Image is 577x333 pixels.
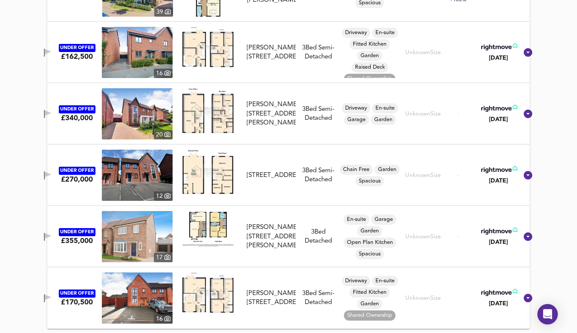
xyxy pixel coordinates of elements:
[59,228,95,236] div: UNDER OFFER
[523,170,533,180] svg: Show Details
[371,115,396,125] div: Garden
[537,304,558,324] div: Open Intercom Messenger
[102,211,173,262] img: property thumbnail
[154,7,173,17] div: 39
[102,88,173,139] a: property thumbnail 20
[154,314,173,324] div: 16
[523,109,533,119] svg: Show Details
[342,28,370,38] div: Driveway
[355,177,384,185] span: Spacious
[523,47,533,58] svg: Show Details
[405,110,441,118] div: Unknown Size
[479,238,517,246] div: [DATE]
[458,111,459,117] span: -
[342,29,370,37] span: Driveway
[102,27,173,78] img: property thumbnail
[182,27,234,67] img: Floorplan
[343,216,369,223] span: En-suite
[357,227,382,235] span: Garden
[340,165,373,175] div: Chain Free
[349,39,390,49] div: Fitted Kitchen
[247,223,296,250] div: [PERSON_NAME][STREET_ADDRESS][PERSON_NAME]
[458,172,459,179] span: -
[372,28,398,38] div: En-suite
[154,191,173,201] div: 12
[243,289,299,307] div: Gill Crescent, Houlton, Rugby, CV23 1AP
[355,249,384,259] div: Spacious
[405,171,441,180] div: Unknown Size
[355,250,384,258] span: Spacious
[371,116,396,124] span: Garden
[458,234,459,240] span: -
[59,290,95,298] div: UNDER OFFER
[375,165,400,175] div: Garden
[102,88,173,139] img: property thumbnail
[479,115,517,124] div: [DATE]
[343,214,369,225] div: En-suite
[342,276,370,286] div: Driveway
[59,105,95,113] div: UNDER OFFER
[102,272,173,324] img: property thumbnail
[47,145,530,206] div: UNDER OFFER£270,000 property thumbnail 12 Floorplan[STREET_ADDRESS]3Bed Semi-DetachedChain FreeGa...
[299,105,338,123] div: 3 Bed Semi-Detached
[344,310,395,321] div: Shared Ownership
[154,130,173,139] div: 20
[355,176,384,186] div: Spacious
[340,166,373,174] span: Chain Free
[182,88,234,133] img: Floorplan
[342,103,370,113] div: Driveway
[357,226,382,236] div: Garden
[342,104,370,112] span: Driveway
[102,150,173,201] a: property thumbnail 12
[372,104,398,112] span: En-suite
[299,166,338,185] div: 3 Bed Semi-Detached
[102,150,173,201] img: property thumbnail
[243,223,299,250] div: Dolbear Road, Houlton, Rugby, CV23 1EH
[352,62,388,72] div: Raised Deck
[344,116,369,124] span: Garage
[523,293,533,303] svg: Show Details
[372,103,398,113] div: En-suite
[154,69,173,78] div: 16
[154,253,173,262] div: 17
[47,83,530,145] div: UNDER OFFER£340,000 property thumbnail 20 Floorplan[PERSON_NAME][STREET_ADDRESS][PERSON_NAME]3Bed...
[372,29,398,37] span: En-suite
[299,43,338,62] div: 3 Bed Semi-Detached
[247,100,296,127] div: [PERSON_NAME][STREET_ADDRESS][PERSON_NAME]
[405,233,441,241] div: Unknown Size
[243,171,299,180] div: Marconi Close, Houlton, Rugby, CV23 1AT
[182,211,234,246] img: Floorplan
[371,216,396,223] span: Garage
[349,287,390,298] div: Fitted Kitchen
[344,75,395,83] span: Shared Ownership
[61,113,93,123] div: £340,000
[344,115,369,125] div: Garage
[371,214,396,225] div: Garage
[357,300,382,308] span: Garden
[479,54,517,62] div: [DATE]
[372,277,398,285] span: En-suite
[243,43,299,62] div: Gill Crescent, Houlton, Rugby, CV23 1AP
[61,236,93,246] div: £355,000
[342,277,370,285] span: Driveway
[357,51,382,61] div: Garden
[299,289,338,307] div: 3 Bed Semi-Detached
[247,43,296,62] div: [PERSON_NAME][STREET_ADDRESS]
[523,232,533,242] svg: Show Details
[372,276,398,286] div: En-suite
[61,175,93,184] div: £270,000
[344,312,395,319] span: Shared Ownership
[343,237,396,248] div: Open Plan Kitchen
[182,272,234,313] img: Floorplan
[47,267,530,329] div: UNDER OFFER£170,500 property thumbnail 16 Floorplan[PERSON_NAME][STREET_ADDRESS]3Bed Semi-Detache...
[352,64,388,71] span: Raised Deck
[61,52,93,61] div: £162,500
[247,171,296,180] div: [STREET_ADDRESS]
[247,289,296,307] div: [PERSON_NAME][STREET_ADDRESS]
[59,167,95,175] div: UNDER OFFER
[349,289,390,296] span: Fitted Kitchen
[182,150,234,194] img: Floorplan
[375,166,400,174] span: Garden
[47,206,530,267] div: UNDER OFFER£355,000 property thumbnail 17 Floorplan[PERSON_NAME][STREET_ADDRESS][PERSON_NAME]3Bed...
[299,228,338,246] div: 3 Bed Detached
